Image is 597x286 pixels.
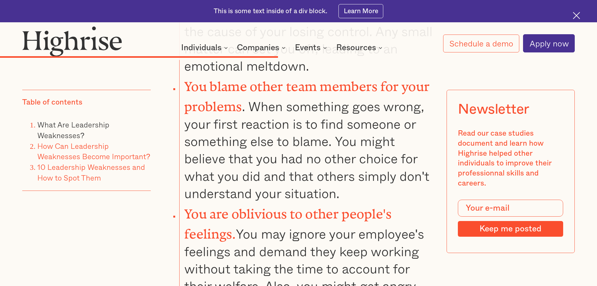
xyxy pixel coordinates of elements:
div: This is some text inside of a div block. [214,7,327,16]
a: 10 Leadership Weaknesses and How to Spot Them [37,161,145,183]
div: Events [295,44,329,51]
img: Highrise logo [22,26,122,56]
div: Resources [336,44,376,51]
div: Read our case studies document and learn how Highrise helped other individuals to improve their p... [458,129,563,188]
div: Companies [237,44,287,51]
a: Learn More [338,4,383,18]
div: Events [295,44,321,51]
strong: You blame other team members for your problems [184,79,430,107]
a: Schedule a demo [443,35,520,52]
input: Your e-mail [458,200,563,217]
input: Keep me posted [458,221,563,237]
form: Modal Form [458,200,563,237]
img: Cross icon [573,12,580,19]
div: Individuals [181,44,230,51]
strong: You are oblivious to other people's feelings. [184,207,392,235]
div: Resources [336,44,384,51]
a: What Are Leadership Weaknesses? [37,119,109,141]
div: Companies [237,44,279,51]
li: . When something goes wrong, your first reaction is to find someone or something else to blame. Y... [179,75,432,202]
div: Table of contents [22,98,82,108]
a: How Can Leadership Weaknesses Become Important? [37,140,150,162]
div: Newsletter [458,101,529,117]
a: Apply now [523,34,575,52]
div: Individuals [181,44,222,51]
